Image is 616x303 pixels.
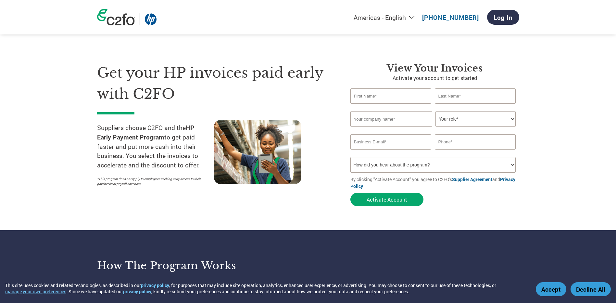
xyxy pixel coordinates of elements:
div: Invalid first name or first name is too long [350,104,432,109]
button: Decline All [571,282,611,296]
div: Inavlid Email Address [350,150,432,154]
h3: How the program works [97,259,300,272]
a: [PHONE_NUMBER] [422,13,479,21]
div: Inavlid Phone Number [435,150,516,154]
input: First Name* [350,88,432,104]
input: Last Name* [435,88,516,104]
p: Suppliers choose C2FO and the to get paid faster and put more cash into their business. You selec... [97,123,214,170]
p: Activate your account to get started [350,74,519,82]
p: By clicking "Activate Account" you agree to C2FO's and [350,176,519,190]
h3: View Your Invoices [350,62,519,74]
a: privacy policy [141,282,169,288]
h1: Get your HP invoices paid early with C2FO [97,62,331,104]
img: c2fo logo [97,9,135,25]
a: Privacy Policy [350,176,515,189]
input: Invalid Email format [350,134,432,150]
a: Supplier Agreement [452,176,492,182]
input: Your company name* [350,111,432,127]
select: Title/Role [435,111,516,127]
div: This site uses cookies and related technologies, as described in our , for purposes that may incl... [5,282,526,295]
a: Log In [487,10,519,25]
button: manage your own preferences [5,288,66,295]
img: HP [145,13,157,25]
p: *This program does not apply to employees seeking early access to their paychecks or payroll adva... [97,177,207,186]
div: Invalid last name or last name is too long [435,104,516,109]
button: Activate Account [350,193,423,206]
div: Invalid company name or company name is too long [350,127,516,132]
img: supply chain worker [214,120,301,184]
a: privacy policy [123,288,151,295]
button: Accept [536,282,566,296]
strong: HP Early Payment Program [97,124,195,141]
input: Phone* [435,134,516,150]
